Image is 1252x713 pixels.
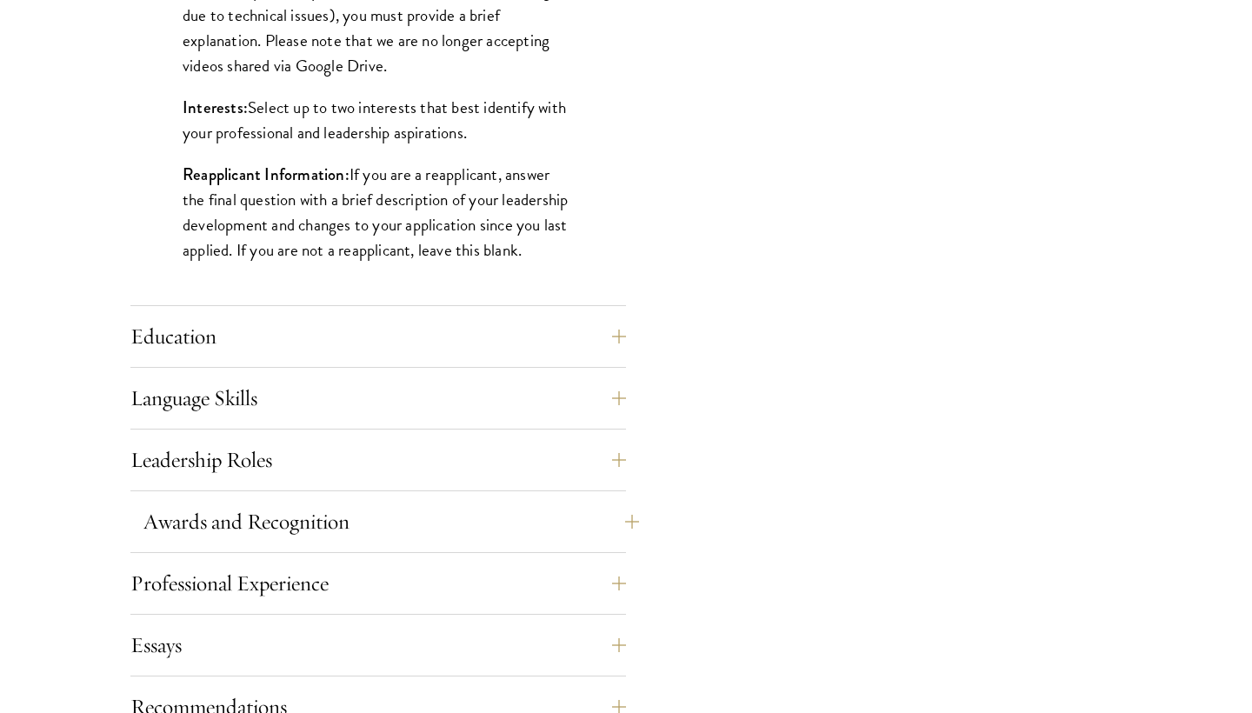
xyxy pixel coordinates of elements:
button: Leadership Roles [130,439,626,481]
strong: Reapplicant Information: [183,163,350,186]
button: Professional Experience [130,563,626,604]
button: Education [130,316,626,357]
strong: Interests: [183,96,248,119]
p: Select up to two interests that best identify with your professional and leadership aspirations. [183,95,574,145]
button: Language Skills [130,377,626,419]
p: If you are a reapplicant, answer the final question with a brief description of your leadership d... [183,162,574,263]
button: Awards and Recognition [143,501,639,543]
button: Essays [130,624,626,666]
